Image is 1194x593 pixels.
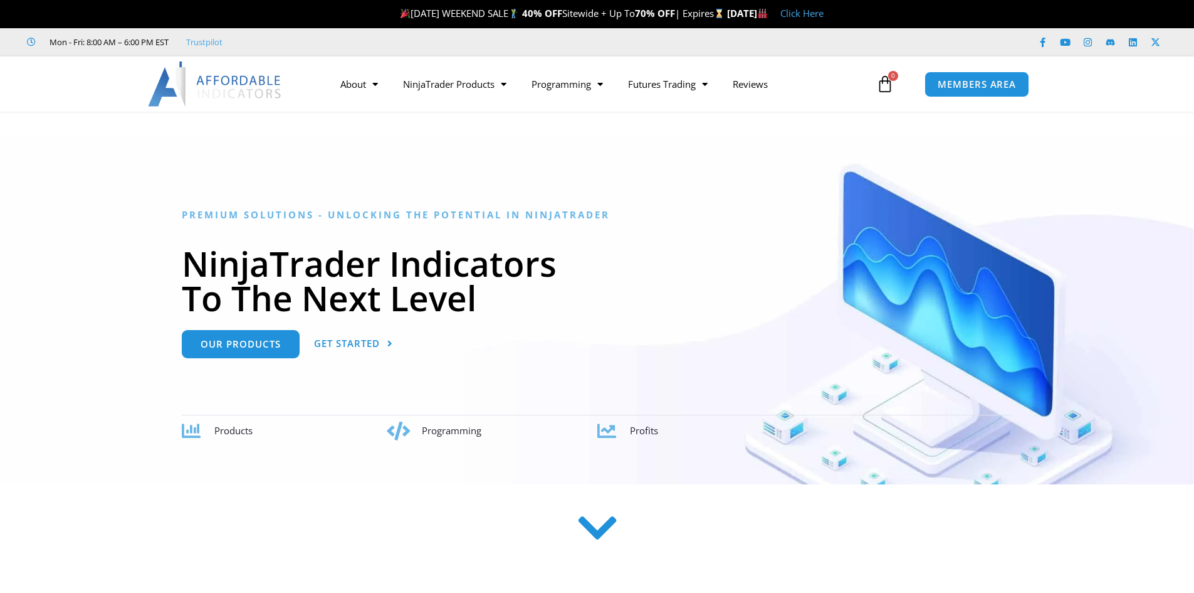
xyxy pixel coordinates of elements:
a: Programming [519,70,615,99]
h6: Premium Solutions - Unlocking the Potential in NinjaTrader [182,209,1012,221]
span: [DATE] WEEKEND SALE Sitewide + Up To | Expires [397,7,726,19]
span: Programming [422,424,481,437]
strong: [DATE] [727,7,768,19]
span: 0 [888,71,898,81]
a: Trustpilot [186,35,223,50]
img: ⌛ [715,9,724,18]
span: Mon - Fri: 8:00 AM – 6:00 PM EST [46,35,169,50]
span: MEMBERS AREA [938,80,1016,89]
strong: 70% OFF [635,7,675,19]
a: MEMBERS AREA [924,72,1029,97]
span: Our Products [201,339,281,349]
img: LogoAI | Affordable Indicators – NinjaTrader [148,61,283,107]
img: 🏭 [758,9,767,18]
a: Get Started [314,330,393,358]
img: 🏌️‍♂️ [509,9,518,18]
strong: 40% OFF [522,7,562,19]
a: Our Products [182,330,300,358]
a: Reviews [720,70,780,99]
a: Futures Trading [615,70,720,99]
span: Products [214,424,253,437]
h1: NinjaTrader Indicators To The Next Level [182,246,1012,315]
img: 🎉 [401,9,410,18]
span: Profits [630,424,658,437]
a: Click Here [780,7,824,19]
a: 0 [857,66,913,102]
a: NinjaTrader Products [390,70,519,99]
a: About [328,70,390,99]
span: Get Started [314,339,380,348]
nav: Menu [328,70,873,99]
